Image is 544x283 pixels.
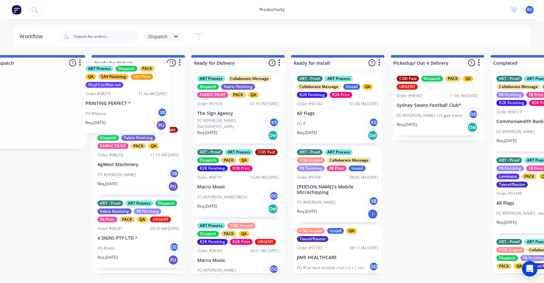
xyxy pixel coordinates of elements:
[522,261,538,277] div: Open Intercom Messenger
[148,33,167,40] span: Dispatch
[256,5,288,15] div: productivity
[12,5,21,15] img: Factory
[527,7,532,13] span: RV
[19,33,46,40] div: Workflow
[74,30,138,43] input: Search for orders...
